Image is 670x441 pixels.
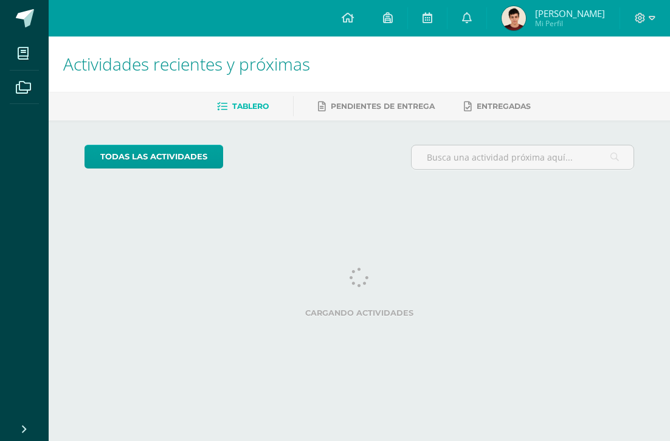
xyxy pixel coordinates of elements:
span: Tablero [232,102,269,111]
img: d0e44063d19e54253f2068ba2aa0c258.png [502,6,526,30]
span: Entregadas [477,102,531,111]
input: Busca una actividad próxima aquí... [412,145,634,169]
span: Actividades recientes y próximas [63,52,310,75]
span: Mi Perfil [535,18,605,29]
a: Pendientes de entrega [318,97,435,116]
span: [PERSON_NAME] [535,7,605,19]
a: todas las Actividades [85,145,223,168]
span: Pendientes de entrega [331,102,435,111]
a: Entregadas [464,97,531,116]
label: Cargando actividades [85,308,635,318]
a: Tablero [217,97,269,116]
